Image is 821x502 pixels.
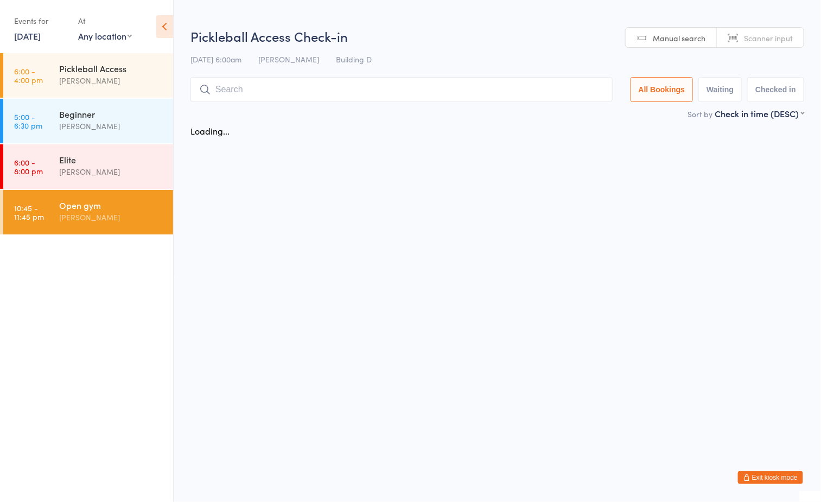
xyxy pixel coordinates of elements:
time: 6:00 - 8:00 pm [14,158,43,175]
button: All Bookings [631,77,693,102]
div: Elite [59,154,164,166]
div: [PERSON_NAME] [59,211,164,224]
div: Loading... [190,125,230,137]
div: Any location [78,30,132,42]
div: Open gym [59,199,164,211]
span: Building D [336,54,372,65]
button: Waiting [698,77,742,102]
a: 10:45 -11:45 pmOpen gym[PERSON_NAME] [3,190,173,234]
div: [PERSON_NAME] [59,74,164,87]
label: Sort by [688,109,712,119]
a: 6:00 -4:00 pmPickleball Access[PERSON_NAME] [3,53,173,98]
time: 10:45 - 11:45 pm [14,204,44,221]
a: 6:00 -8:00 pmElite[PERSON_NAME] [3,144,173,189]
div: [PERSON_NAME] [59,166,164,178]
a: [DATE] [14,30,41,42]
time: 5:00 - 6:30 pm [14,112,42,130]
div: Events for [14,12,67,30]
input: Search [190,77,613,102]
div: Pickleball Access [59,62,164,74]
button: Checked in [747,77,804,102]
span: Manual search [653,33,705,43]
a: 5:00 -6:30 pmBeginner[PERSON_NAME] [3,99,173,143]
div: [PERSON_NAME] [59,120,164,132]
span: Scanner input [744,33,793,43]
span: [PERSON_NAME] [258,54,319,65]
button: Exit kiosk mode [738,471,803,484]
h2: Pickleball Access Check-in [190,27,804,45]
div: Beginner [59,108,164,120]
div: At [78,12,132,30]
time: 6:00 - 4:00 pm [14,67,43,84]
span: [DATE] 6:00am [190,54,241,65]
div: Check in time (DESC) [715,107,804,119]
